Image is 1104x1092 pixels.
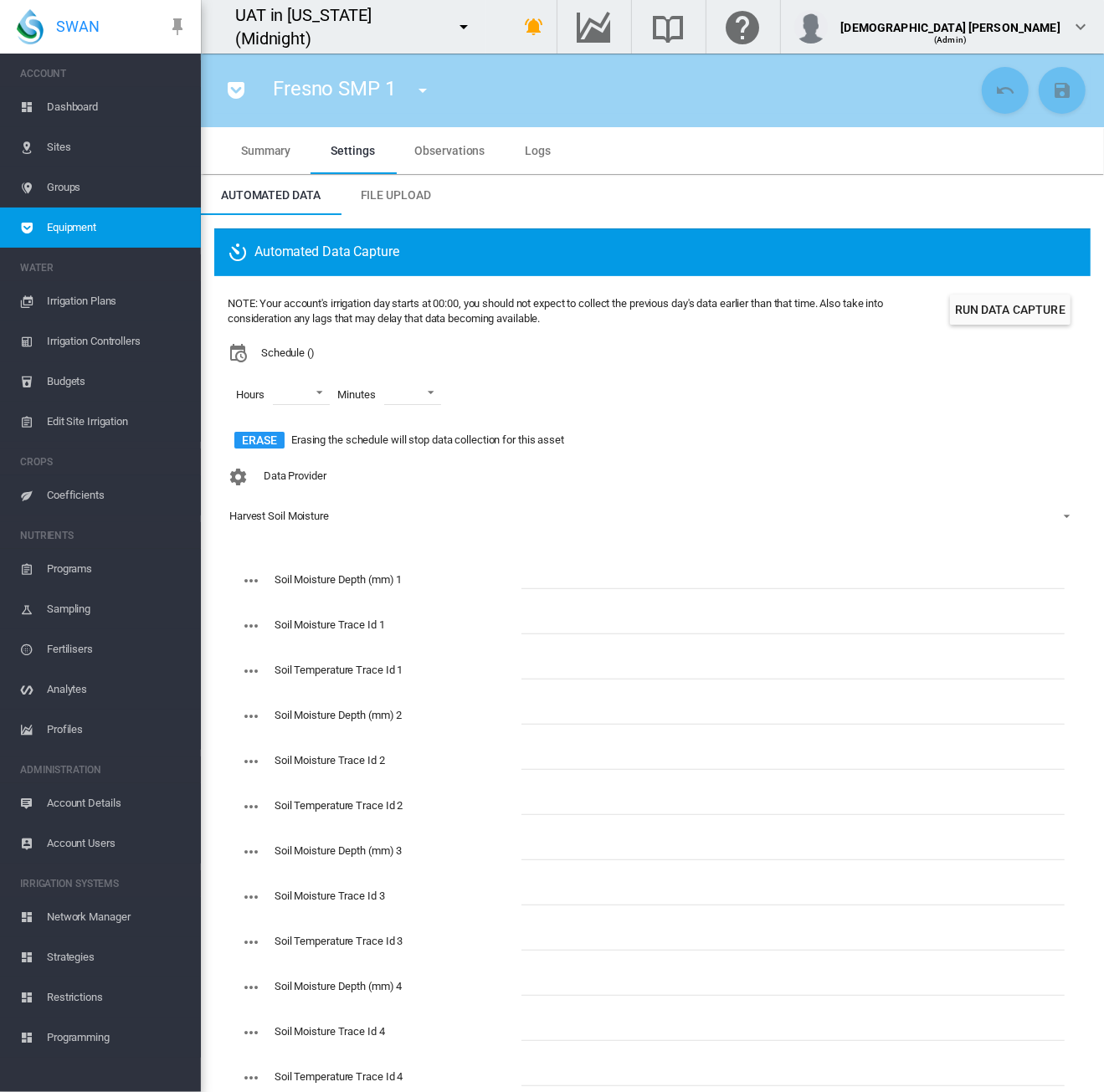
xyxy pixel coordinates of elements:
span: Fertilisers [47,629,187,669]
button: icon-menu-down [406,74,439,107]
md-icon: icon-dots-horizontal [241,842,261,862]
button: icon-pocket [219,74,253,107]
span: Sampling [47,589,187,629]
span: Programs [47,549,187,589]
span: Groups [47,167,187,208]
span: Irrigation Plans [47,281,187,321]
span: Automated Data Capture [228,243,399,263]
span: Account Details [47,783,187,823]
span: Strategies [47,937,187,977]
span: IRRIGATION SYSTEMS [20,870,187,897]
span: Dashboard [47,87,187,127]
button: icon-menu-down [448,10,481,44]
span: Programming [47,1018,187,1058]
label: Soil Moisture Depth (mm) 4 [275,980,402,992]
md-icon: icon-menu-down [413,80,433,100]
label: Soil Temperature Trace Id 3 [275,935,403,947]
button: Cancel Changes [982,67,1029,114]
span: Profiles [47,710,187,750]
button: Save Changes [1039,67,1086,114]
div: UAT in [US_STATE] (Midnight) [235,3,447,50]
md-icon: icon-menu-down [454,17,475,37]
md-icon: icon-pin [167,17,187,37]
span: Fresno SMP 1 [273,77,396,100]
span: Network Manager [47,897,187,937]
div: [DEMOGRAPHIC_DATA] [PERSON_NAME] [841,13,1060,29]
span: Account Users [47,823,187,864]
div: NOTE: Your account's irrigation day starts at 00:00, you should not expect to collect the previou... [228,296,943,326]
md-icon: icon-pocket [226,80,246,100]
span: Equipment [47,208,187,248]
md-icon: icon-dots-horizontal [241,977,261,997]
span: WATER [20,254,187,281]
label: Soil Moisture Trace Id 1 [275,618,385,631]
md-icon: icon-dots-horizontal [241,1068,261,1088]
span: CROPS [20,449,187,475]
md-icon: Click here for help [723,17,763,37]
md-icon: icon-dots-horizontal [241,571,261,591]
span: Analytes [47,669,187,710]
md-icon: icon-content-save [1052,80,1072,100]
md-icon: icon-cog [228,467,248,487]
md-icon: icon-dots-horizontal [241,797,261,817]
md-select: Configuration: Harvest Soil Moisture [228,504,1077,529]
span: (Admin) [934,35,967,44]
md-icon: icon-undo [995,80,1015,100]
md-icon: icon-dots-horizontal [241,932,261,952]
span: Minutes [330,379,384,411]
md-icon: icon-chevron-down [1071,17,1091,37]
span: NUTRIENTS [20,522,187,549]
label: Soil Moisture Depth (mm) 2 [275,709,402,721]
label: Soil Temperature Trace Id 4 [275,1070,403,1083]
button: icon-bell-ring [518,10,552,44]
span: Edit Site Irrigation [47,402,187,442]
span: ACCOUNT [20,60,187,87]
span: Hours [228,379,273,411]
button: Erase [234,432,285,449]
span: Restrictions [47,977,187,1018]
span: Logs [525,144,551,157]
span: File Upload [361,188,431,202]
span: Summary [241,144,290,157]
label: Soil Temperature Trace Id 2 [275,799,403,812]
span: Irrigation Controllers [47,321,187,361]
md-icon: icon-dots-horizontal [241,751,261,772]
span: Automated Data [221,188,321,202]
span: Budgets [47,361,187,402]
span: Settings [331,144,374,157]
md-icon: icon-bell-ring [525,17,545,37]
span: Coefficients [47,475,187,515]
label: Soil Moisture Trace Id 4 [275,1025,385,1038]
span: Sites [47,127,187,167]
label: Soil Temperature Trace Id 1 [275,664,403,676]
md-icon: icon-dots-horizontal [241,887,261,907]
span: Observations [415,144,485,157]
span: Data Provider [264,470,326,483]
md-icon: icon-dots-horizontal [241,706,261,726]
img: profile.jpg [794,10,828,44]
span: Erasing the schedule will stop data collection for this asset [291,433,564,448]
md-icon: icon-dots-horizontal [241,661,261,681]
span: ADMINISTRATION [20,756,187,783]
div: Harvest Soil Moisture [229,510,329,522]
label: Soil Moisture Trace Id 2 [275,754,385,766]
button: Run Data Capture [950,295,1071,325]
md-icon: icon-camera-timer [228,243,254,263]
md-icon: Search the knowledge base [649,17,689,37]
md-icon: icon-calendar-clock [228,343,248,363]
md-icon: icon-dots-horizontal [241,1023,261,1043]
md-icon: Go to the Data Hub [574,17,614,37]
img: SWAN-Landscape-Logo-Colour-drop.png [17,9,44,44]
span: Schedule () [261,346,315,361]
md-icon: icon-dots-horizontal [241,616,261,636]
label: Soil Moisture Depth (mm) 3 [275,844,402,857]
label: Soil Moisture Depth (mm) 1 [275,573,402,586]
span: SWAN [56,16,100,37]
label: Soil Moisture Trace Id 3 [275,889,385,902]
